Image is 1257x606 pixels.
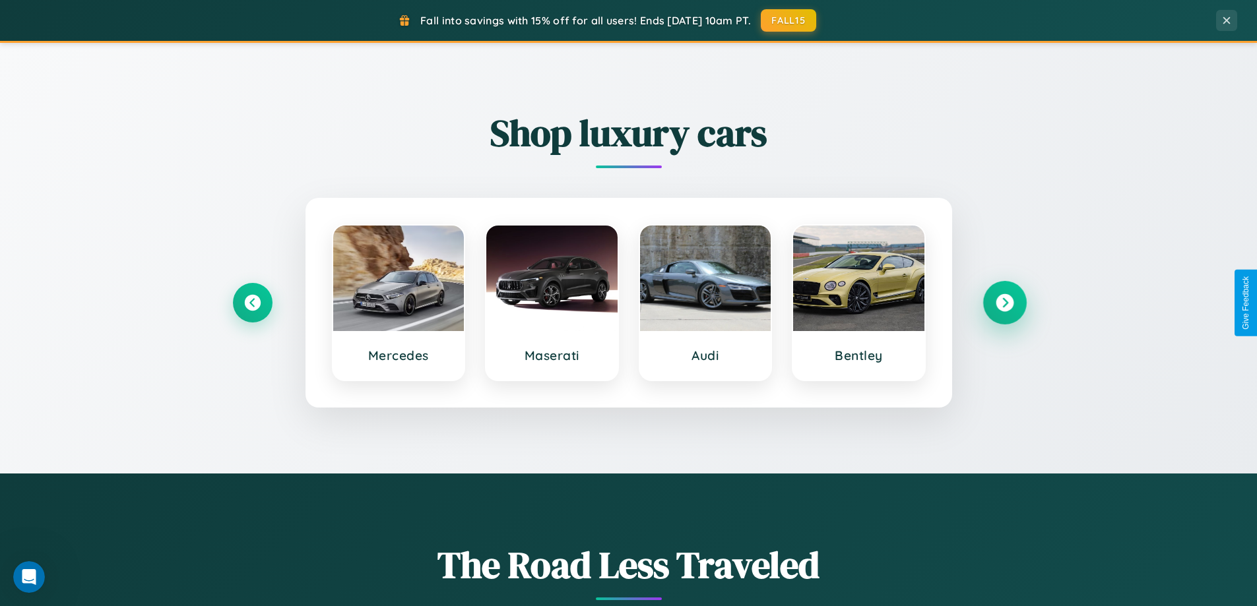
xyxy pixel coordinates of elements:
h3: Maserati [500,348,604,363]
h1: The Road Less Traveled [233,539,1025,590]
h3: Bentley [806,348,911,363]
button: FALL15 [761,9,816,32]
h2: Shop luxury cars [233,107,1025,158]
iframe: Intercom live chat [13,561,45,593]
h3: Audi [653,348,758,363]
span: Fall into savings with 15% off for all users! Ends [DATE] 10am PT. [420,14,751,27]
div: Give Feedback [1241,276,1250,330]
h3: Mercedes [346,348,451,363]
